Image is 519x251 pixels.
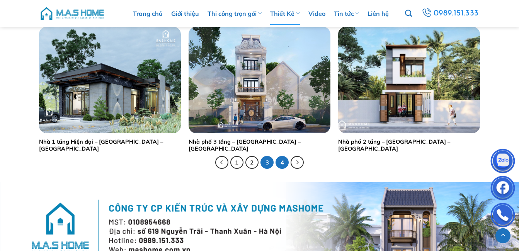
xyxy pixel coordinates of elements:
a: 0989.151.333 [420,7,480,20]
a: 1 [230,156,243,169]
a: Liên hệ [368,2,389,25]
a: 2 [245,156,259,169]
a: Trang chủ [133,2,163,25]
a: Lên đầu trang [495,228,510,243]
a: Tìm kiếm [405,5,412,22]
a: Nhà phố 3 tầng – [GEOGRAPHIC_DATA] – [GEOGRAPHIC_DATA] [189,138,330,153]
img: Zalo [491,151,514,174]
a: Video [308,2,325,25]
img: M.A.S HOME – Tổng Thầu Thiết Kế Và Xây Nhà Trọn Gói [39,2,105,25]
img: Phone [491,205,514,228]
a: Thi công trọn gói [208,2,262,25]
a: Nhà phố 2 tầng – [GEOGRAPHIC_DATA] – [GEOGRAPHIC_DATA] [338,138,480,153]
a: Tin tức [334,2,359,25]
a: Giới thiệu [171,2,199,25]
img: Nhà phố 2 tầng - Anh Cường - Hải Dương [338,27,480,133]
a: Nhà 1 tầng Hiện đại – [GEOGRAPHIC_DATA] – [GEOGRAPHIC_DATA] [39,138,181,153]
img: Facebook [491,178,514,201]
a: Thiết Kế [270,2,299,25]
img: Nhà 1 tầng Hiện đại - Anh Hưng - Vĩnh Phúc [39,27,181,133]
span: 3 [260,156,274,169]
a: 4 [276,156,289,169]
span: 0989.151.333 [434,7,479,20]
img: Nhà phố 3 tầng - Anh Nam - Hải Dương [189,27,330,133]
